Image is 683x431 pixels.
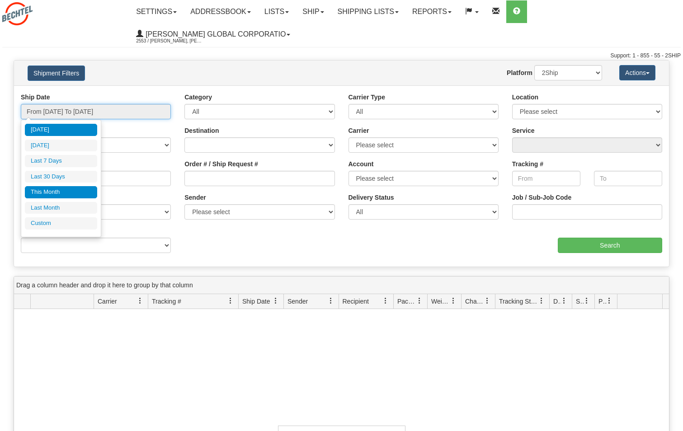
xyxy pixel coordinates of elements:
[323,293,339,309] a: Sender filter column settings
[534,293,549,309] a: Tracking Status filter column settings
[184,93,212,102] label: Category
[242,297,270,306] span: Ship Date
[184,159,258,169] label: Order # / Ship Request #
[579,293,594,309] a: Shipment Issues filter column settings
[268,293,283,309] a: Ship Date filter column settings
[507,68,532,77] label: Platform
[223,293,238,309] a: Tracking # filter column settings
[331,0,405,23] a: Shipping lists
[296,0,330,23] a: Ship
[465,297,484,306] span: Charge
[349,193,394,202] label: Delivery Status
[287,297,308,306] span: Sender
[98,297,117,306] span: Carrier
[512,193,571,202] label: Job / Sub-Job Code
[132,293,148,309] a: Carrier filter column settings
[499,297,538,306] span: Tracking Status
[25,155,97,167] li: Last 7 Days
[598,297,606,306] span: Pickup Status
[25,140,97,152] li: [DATE]
[405,0,458,23] a: Reports
[512,93,538,102] label: Location
[556,293,572,309] a: Delivery Status filter column settings
[25,171,97,183] li: Last 30 Days
[553,297,561,306] span: Delivery Status
[21,93,50,102] label: Ship Date
[594,171,662,186] input: To
[2,52,681,60] div: Support: 1 - 855 - 55 - 2SHIP
[431,297,450,306] span: Weight
[184,126,219,135] label: Destination
[184,193,206,202] label: Sender
[184,0,258,23] a: Addressbook
[349,126,369,135] label: Carrier
[576,297,584,306] span: Shipment Issues
[602,293,617,309] a: Pickup Status filter column settings
[143,30,286,38] span: [PERSON_NAME] Global Corporatio
[25,202,97,214] li: Last Month
[446,293,461,309] a: Weight filter column settings
[129,0,184,23] a: Settings
[129,23,297,46] a: [PERSON_NAME] Global Corporatio 2553 / [PERSON_NAME], [PERSON_NAME]
[152,297,181,306] span: Tracking #
[25,186,97,198] li: This Month
[397,297,416,306] span: Packages
[25,217,97,230] li: Custom
[2,2,33,25] img: logo2553.jpg
[512,159,543,169] label: Tracking #
[258,0,296,23] a: Lists
[558,238,663,253] input: Search
[619,65,655,80] button: Actions
[378,293,393,309] a: Recipient filter column settings
[14,276,669,294] div: grid grouping header
[349,159,374,169] label: Account
[343,297,369,306] span: Recipient
[412,293,427,309] a: Packages filter column settings
[136,37,204,46] span: 2553 / [PERSON_NAME], [PERSON_NAME]
[28,66,85,81] button: Shipment Filters
[349,93,385,102] label: Carrier Type
[25,124,97,136] li: [DATE]
[512,171,580,186] input: From
[512,126,535,135] label: Service
[480,293,495,309] a: Charge filter column settings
